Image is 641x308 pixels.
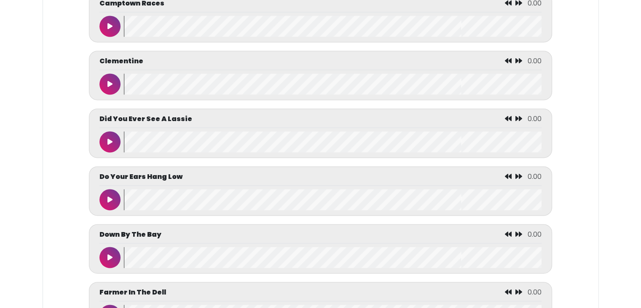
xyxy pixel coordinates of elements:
span: 0.00 [528,230,542,239]
span: 0.00 [528,287,542,297]
span: 0.00 [528,172,542,181]
p: Clementine [99,56,143,66]
p: Do Your Ears Hang Low [99,172,182,182]
p: Down By The Bay [99,230,161,240]
span: 0.00 [528,56,542,66]
p: Did You Ever See A Lassie [99,114,192,124]
p: Farmer In The Dell [99,287,166,297]
span: 0.00 [528,114,542,124]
